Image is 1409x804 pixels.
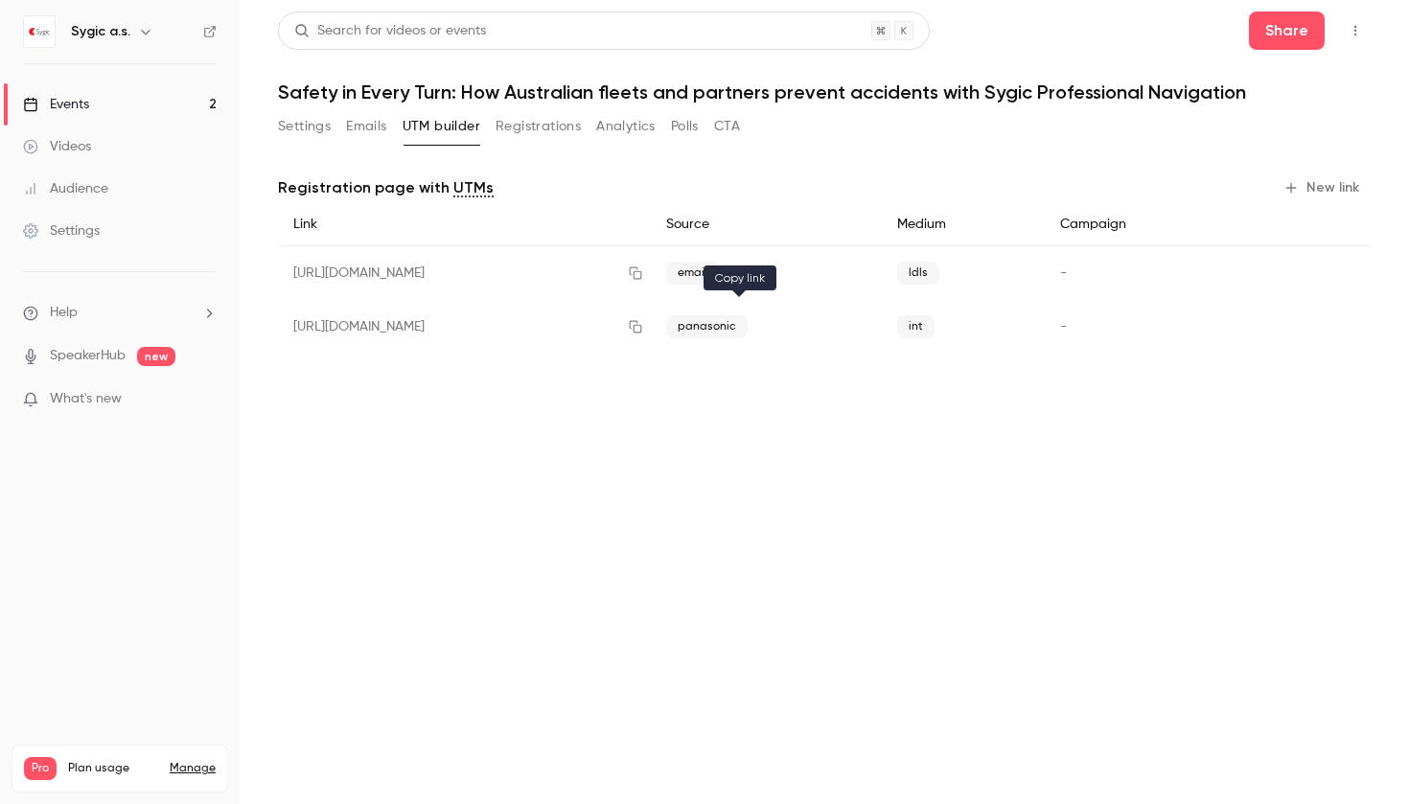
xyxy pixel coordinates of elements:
li: help-dropdown-opener [23,303,217,323]
button: Polls [671,111,699,142]
span: new [137,347,175,366]
span: panasonic [666,315,748,338]
img: Sygic a.s. [24,16,55,47]
button: Settings [278,111,331,142]
a: UTMs [453,176,494,199]
div: Search for videos or events [294,21,486,41]
button: Registrations [496,111,581,142]
button: Analytics [596,111,656,142]
div: Videos [23,137,91,156]
div: Source [651,203,882,246]
div: [URL][DOMAIN_NAME] [278,246,651,301]
span: Help [50,303,78,323]
iframe: Noticeable Trigger [194,391,217,408]
span: Plan usage [68,761,158,776]
h6: Sygic a.s. [71,22,130,41]
div: Settings [23,221,100,241]
span: ldls [897,262,939,285]
div: Audience [23,179,108,198]
a: SpeakerHub [50,346,126,366]
a: Manage [170,761,216,776]
div: [URL][DOMAIN_NAME] [278,300,651,354]
button: Emails [346,111,386,142]
span: email [666,262,719,285]
button: UTM builder [403,111,480,142]
span: What's new [50,389,122,409]
h1: Safety in Every Turn: How Australian fleets and partners prevent accidents with Sygic Professiona... [278,80,1371,103]
div: Campaign [1045,203,1244,246]
p: Registration page with [278,176,494,199]
span: Pro [24,757,57,780]
span: - [1060,266,1067,280]
div: Link [278,203,651,246]
div: Medium [882,203,1046,246]
span: - [1060,320,1067,333]
button: New link [1276,172,1371,203]
div: Events [23,95,89,114]
button: CTA [714,111,740,142]
button: Share [1249,11,1325,50]
span: int [897,315,935,338]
